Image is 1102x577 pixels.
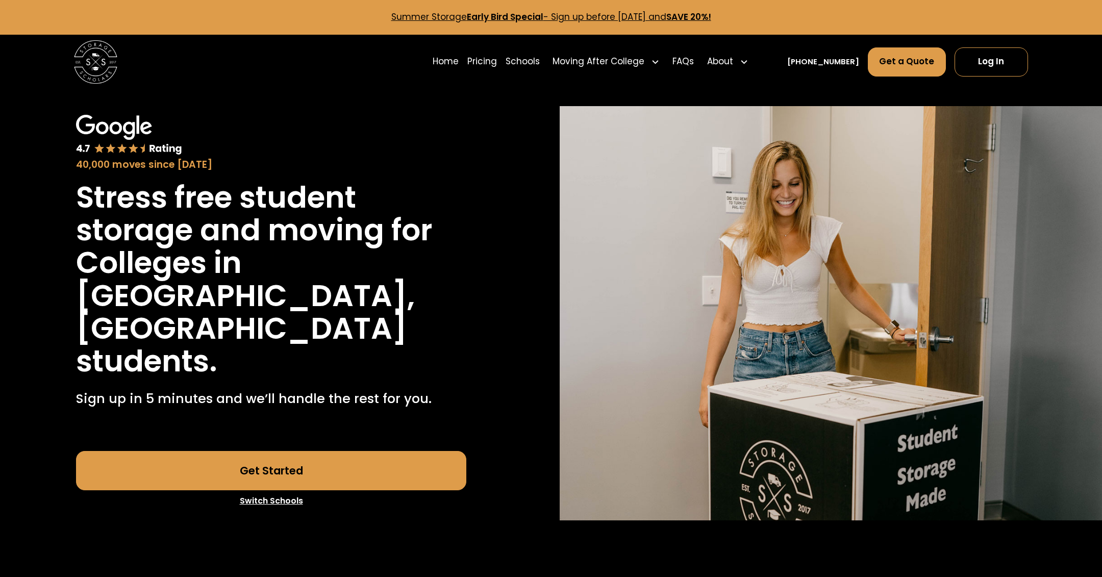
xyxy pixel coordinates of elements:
a: Get a Quote [868,47,946,77]
p: Sign up in 5 minutes and we’ll handle the rest for you. [76,389,432,408]
h1: students. [76,345,217,378]
a: Switch Schools [76,490,466,512]
strong: SAVE 20%! [666,11,711,23]
a: FAQs [672,46,694,77]
h1: Stress free student storage and moving for [76,181,466,247]
img: Storage Scholars will have everything waiting for you in your room when you arrive to campus. [560,106,1102,520]
a: Home [433,46,459,77]
a: [PHONE_NUMBER] [787,56,859,67]
a: Log In [955,47,1029,77]
strong: Early Bird Special [467,11,543,23]
h1: Colleges in [GEOGRAPHIC_DATA], [GEOGRAPHIC_DATA] [76,246,466,345]
div: 40,000 moves since [DATE] [76,158,466,172]
a: Summer StorageEarly Bird Special- Sign up before [DATE] andSAVE 20%! [391,11,711,23]
div: Moving After College [553,55,644,68]
img: Google 4.7 star rating [76,115,182,156]
a: Pricing [467,46,497,77]
div: About [703,46,753,77]
a: Get Started [76,451,466,490]
img: Storage Scholars main logo [74,40,117,84]
div: Moving After College [548,46,664,77]
div: About [707,55,733,68]
a: Schools [506,46,540,77]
